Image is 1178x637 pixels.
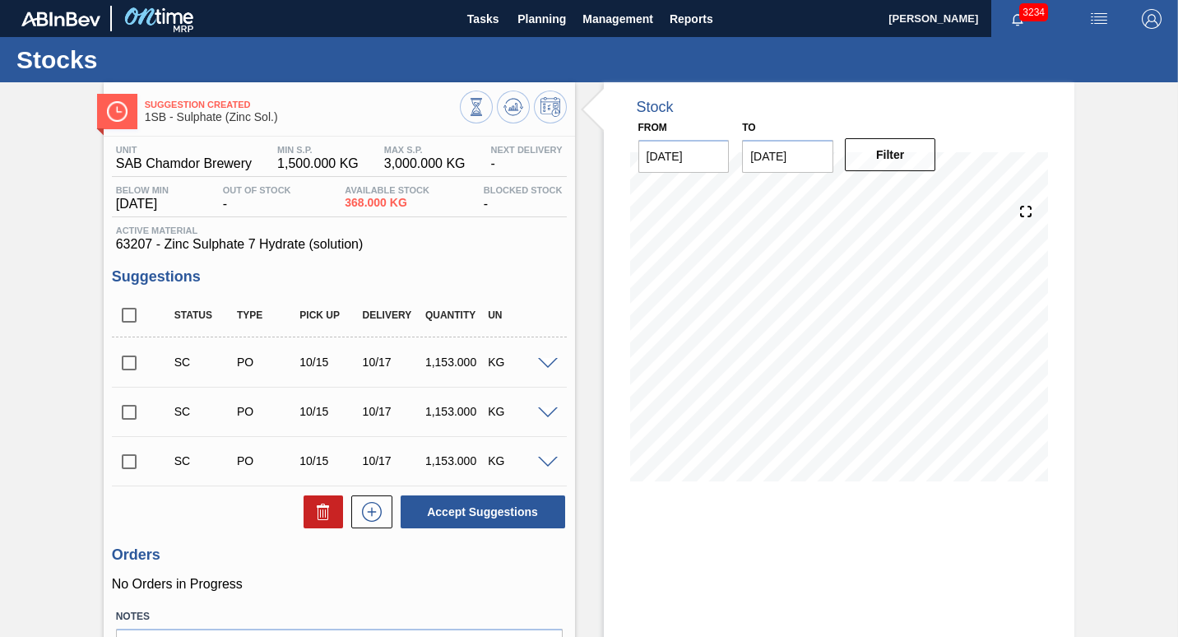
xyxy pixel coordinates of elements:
[343,495,392,528] div: New suggestion
[480,185,567,212] div: -
[233,405,300,418] div: Purchase order
[345,197,429,209] span: 368.000 KG
[295,405,363,418] div: 10/15/2025
[421,309,489,321] div: Quantity
[359,454,426,467] div: 10/17/2025
[112,546,567,564] h3: Orders
[170,309,238,321] div: Status
[359,356,426,369] div: 10/17/2025
[392,494,567,530] div: Accept Suggestions
[497,91,530,123] button: Update Chart
[484,454,551,467] div: KG
[223,185,291,195] span: Out Of Stock
[1019,3,1048,21] span: 3234
[116,605,563,629] label: Notes
[107,101,128,122] img: Ícone
[170,454,238,467] div: Suggestion Created
[421,454,489,467] div: 1,153.000
[1089,9,1109,29] img: userActions
[401,495,565,528] button: Accept Suggestions
[295,454,363,467] div: 10/15/2025
[638,122,667,133] label: From
[637,99,674,116] div: Stock
[116,226,563,235] span: Active Material
[116,156,252,171] span: SAB Chamdor Brewery
[421,405,489,418] div: 1,153.000
[359,309,426,321] div: Delivery
[638,140,730,173] input: mm/dd/yyyy
[295,309,363,321] div: Pick up
[116,197,169,212] span: [DATE]
[517,9,566,29] span: Planning
[534,91,567,123] button: Schedule Inventory
[460,91,493,123] button: Stocks Overview
[384,145,466,155] span: MAX S.P.
[490,145,562,155] span: Next Delivery
[484,309,551,321] div: UN
[845,138,936,171] button: Filter
[21,12,100,26] img: TNhmsLtSVTkK8tSr43FrP2fwEKptu5GPRR3wAAAABJRU5ErkJggg==
[116,145,252,155] span: Unit
[484,405,551,418] div: KG
[486,145,566,171] div: -
[16,50,308,69] h1: Stocks
[384,156,466,171] span: 3,000.000 KG
[1142,9,1162,29] img: Logout
[359,405,426,418] div: 10/17/2025
[277,145,359,155] span: MIN S.P.
[112,268,567,286] h3: Suggestions
[233,309,300,321] div: Type
[233,356,300,369] div: Purchase order
[145,111,460,123] span: 1SB - Sulphate (Zinc Sol.)
[484,356,551,369] div: KG
[670,9,713,29] span: Reports
[742,122,755,133] label: to
[145,100,460,109] span: Suggestion Created
[116,185,169,195] span: Below Min
[277,156,359,171] span: 1,500.000 KG
[170,405,238,418] div: Suggestion Created
[345,185,429,195] span: Available Stock
[233,454,300,467] div: Purchase order
[116,237,563,252] span: 63207 - Zinc Sulphate 7 Hydrate (solution)
[295,356,363,369] div: 10/15/2025
[421,356,489,369] div: 1,153.000
[295,495,343,528] div: Delete Suggestions
[484,185,563,195] span: Blocked Stock
[465,9,501,29] span: Tasks
[582,9,653,29] span: Management
[112,577,567,592] p: No Orders in Progress
[219,185,295,212] div: -
[170,356,238,369] div: Suggestion Created
[991,7,1044,30] button: Notifications
[742,140,833,173] input: mm/dd/yyyy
